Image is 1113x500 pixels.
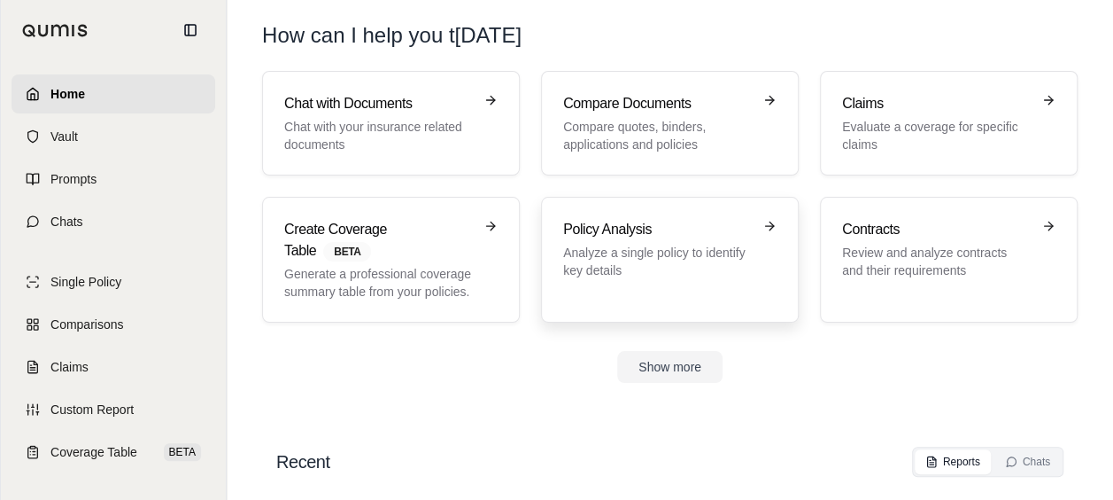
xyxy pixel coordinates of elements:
[176,16,205,44] button: Collapse sidebar
[563,219,752,240] h3: Policy Analysis
[563,118,752,153] p: Compare quotes, binders, applications and policies
[323,242,371,262] span: BETA
[541,71,799,176] a: Compare DocumentsCompare quotes, binders, applications and policies
[284,118,473,153] p: Chat with your insurance related documents
[563,244,752,279] p: Analyze a single policy to identify key details
[994,449,1061,474] button: Chats
[50,401,134,418] span: Custom Report
[563,93,752,114] h3: Compare Documents
[12,117,215,156] a: Vault
[1005,455,1050,469] div: Chats
[12,305,215,344] a: Comparisons
[284,265,473,301] p: Generate a professional coverage summary table from your policies.
[12,433,215,472] a: Coverage TableBETA
[541,197,799,323] a: Policy AnalysisAnalyze a single policy to identify key details
[12,348,215,387] a: Claims
[276,449,329,474] h2: Recent
[50,170,97,188] span: Prompts
[915,449,991,474] button: Reports
[925,455,980,469] div: Reports
[50,443,137,461] span: Coverage Table
[12,262,215,301] a: Single Policy
[22,24,89,37] img: Qumis Logo
[842,93,1031,114] h3: Claims
[262,21,1078,50] h1: How can I help you t[DATE]
[820,71,1078,176] a: ClaimsEvaluate a coverage for specific claims
[284,219,473,262] h3: Create Coverage Table
[262,197,520,323] a: Create Coverage TableBETAGenerate a professional coverage summary table from your policies.
[164,443,201,461] span: BETA
[842,244,1031,279] p: Review and analyze contracts and their requirements
[284,93,473,114] h3: Chat with Documents
[50,85,85,103] span: Home
[50,213,83,230] span: Chats
[50,128,78,145] span: Vault
[617,351,723,383] button: Show more
[50,316,123,333] span: Comparisons
[262,71,520,176] a: Chat with DocumentsChat with your insurance related documents
[50,273,121,291] span: Single Policy
[842,219,1031,240] h3: Contracts
[842,118,1031,153] p: Evaluate a coverage for specific claims
[12,74,215,113] a: Home
[50,358,89,376] span: Claims
[12,160,215,199] a: Prompts
[12,202,215,241] a: Chats
[820,197,1078,323] a: ContractsReview and analyze contracts and their requirements
[12,390,215,429] a: Custom Report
